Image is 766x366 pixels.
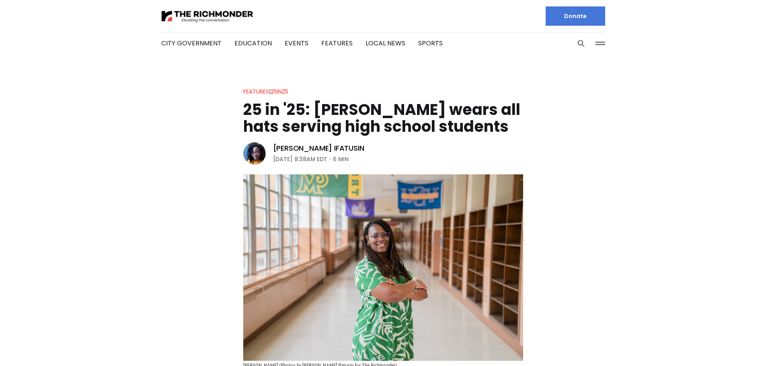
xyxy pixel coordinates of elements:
[285,39,308,48] a: Events
[243,142,266,165] img: Victoria A. Ifatusin
[161,9,254,23] img: The Richmonder
[243,88,269,96] a: Features
[234,39,272,48] a: Education
[273,143,364,153] a: [PERSON_NAME] Ifatusin
[366,39,405,48] a: Local News
[161,39,222,48] a: City Government
[321,39,353,48] a: Features
[698,327,766,366] iframe: portal-trigger
[333,154,349,164] span: 6 min
[243,174,523,361] img: 25 in '25: Angela Jordan wears all hats serving high school students
[418,39,443,48] a: Sports
[271,88,288,96] a: 25in25
[546,6,605,26] a: Donate
[243,87,288,96] div: |
[575,37,587,49] button: Search this site
[273,154,327,164] time: [DATE] 8:38AM EDT
[243,101,523,135] h1: 25 in '25: [PERSON_NAME] wears all hats serving high school students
